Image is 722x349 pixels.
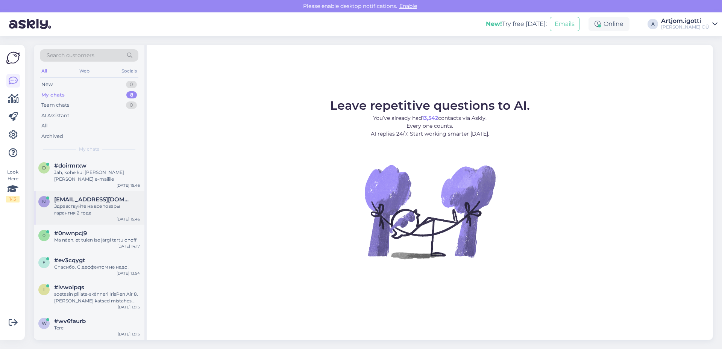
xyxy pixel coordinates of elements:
div: All [40,66,49,76]
div: Спасибо. С деффектом не надо! [54,264,140,270]
div: Socials [120,66,138,76]
div: Archived [41,133,63,140]
div: Web [78,66,91,76]
div: Team chats [41,101,69,109]
p: You’ve already had contacts via Askly. Every one counts. AI replies 24/7. Start working smarter [... [330,114,530,138]
div: New [41,81,53,88]
span: #wv6faurb [54,318,86,325]
div: [PERSON_NAME] OÜ [661,24,709,30]
span: e [42,260,46,265]
div: soetasin pliiats-skänneri IrisPen Air 8. [PERSON_NAME] katsed mistahes seadmega läbi bluetoothi ü... [54,291,140,304]
span: 0 [42,233,46,238]
div: 0 [126,101,137,109]
div: Здравствуйте на все товары гарантия 2 года [54,203,140,216]
div: 8 [126,91,137,99]
div: Artjom.igotti [661,18,709,24]
div: Tere [54,325,140,331]
span: natasha4ka2000@gmail.com [54,196,132,203]
div: AI Assistant [41,112,69,119]
span: i [43,287,45,292]
span: Search customers [47,51,94,59]
span: w [42,320,47,326]
img: No Chat active [362,144,498,279]
div: [DATE] 15:46 [117,216,140,222]
b: 13,542 [422,115,438,121]
div: [DATE] 13:15 [118,304,140,310]
div: Ma näen, et tulen ise järgi tartu onoff [54,237,140,243]
div: My chats [41,91,65,99]
span: #0nwnpcj9 [54,230,87,237]
b: New! [486,20,502,27]
span: #doirmrxw [54,162,86,169]
img: Askly Logo [6,51,20,65]
span: n [42,199,46,204]
div: Online [589,17,629,31]
div: Try free [DATE]: [486,20,547,29]
button: Emails [550,17,579,31]
a: Artjom.igotti[PERSON_NAME] OÜ [661,18,717,30]
div: [DATE] 13:54 [117,270,140,276]
div: [DATE] 13:15 [118,331,140,337]
span: #ivwoipqs [54,284,84,291]
div: 1 / 3 [6,196,20,202]
div: [DATE] 14:17 [117,243,140,249]
div: Jah, kohe kui [PERSON_NAME] [PERSON_NAME] e-mailile [54,169,140,183]
span: Leave repetitive questions to AI. [330,98,530,113]
div: Look Here [6,169,20,202]
span: #ev3cqygt [54,257,85,264]
span: Enable [397,3,419,9]
div: [DATE] 15:46 [117,183,140,188]
span: d [42,165,46,171]
div: All [41,122,48,130]
span: My chats [79,146,99,153]
div: 0 [126,81,137,88]
div: A [648,19,658,29]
